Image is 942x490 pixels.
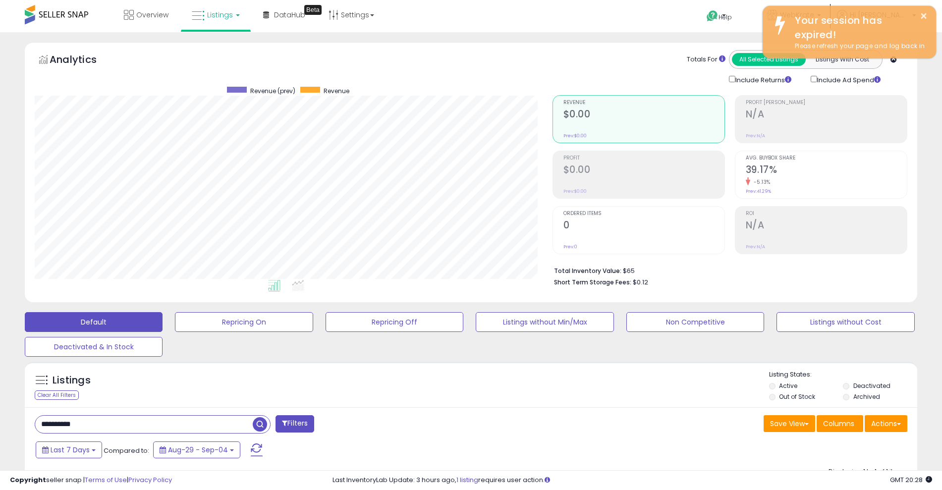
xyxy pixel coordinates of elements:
button: Last 7 Days [36,441,102,458]
span: Avg. Buybox Share [746,156,907,161]
button: Listings With Cost [805,53,879,66]
button: Listings without Cost [776,312,914,332]
div: Your session has expired! [787,13,929,42]
div: Totals For [687,55,725,64]
a: Privacy Policy [128,475,172,485]
b: Short Term Storage Fees: [554,278,631,286]
label: Deactivated [853,381,890,390]
button: Repricing On [175,312,313,332]
div: seller snap | | [10,476,172,485]
h2: $0.00 [563,164,724,177]
span: Profit [563,156,724,161]
h2: N/A [746,109,907,122]
button: Columns [817,415,863,432]
label: Out of Stock [779,392,815,401]
small: Prev: 41.29% [746,188,771,194]
button: Deactivated & In Stock [25,337,163,357]
button: Listings without Min/Max [476,312,613,332]
small: Prev: N/A [746,133,765,139]
a: 1 listing [456,475,478,485]
h5: Listings [53,374,91,387]
i: Get Help [706,10,719,22]
span: Help [719,13,732,21]
span: Last 7 Days [51,445,90,455]
a: Help [699,2,751,32]
span: Revenue [324,87,349,95]
label: Archived [853,392,880,401]
span: Revenue [563,100,724,106]
h5: Analytics [50,53,116,69]
small: Prev: 0 [563,244,577,250]
span: Columns [823,419,854,429]
div: Please refresh your page and log back in [787,42,929,51]
div: Include Returns [721,74,803,85]
span: Revenue (prev) [250,87,295,95]
h2: N/A [746,219,907,233]
button: Save View [764,415,815,432]
span: Profit [PERSON_NAME] [746,100,907,106]
a: Terms of Use [85,475,127,485]
div: Last InventoryLab Update: 3 hours ago, requires user action. [332,476,932,485]
button: Aug-29 - Sep-04 [153,441,240,458]
button: × [920,10,928,22]
span: Aug-29 - Sep-04 [168,445,228,455]
li: $65 [554,264,900,276]
div: Tooltip anchor [304,5,322,15]
span: DataHub [274,10,305,20]
div: Clear All Filters [35,390,79,400]
span: Listings [207,10,233,20]
span: Ordered Items [563,211,724,217]
span: ROI [746,211,907,217]
small: -5.13% [750,178,771,186]
button: Default [25,312,163,332]
button: All Selected Listings [732,53,806,66]
h2: 39.17% [746,164,907,177]
h2: $0.00 [563,109,724,122]
button: Non Competitive [626,312,764,332]
span: $0.12 [633,277,648,287]
span: Overview [136,10,168,20]
div: Include Ad Spend [803,74,896,85]
small: Prev: N/A [746,244,765,250]
strong: Copyright [10,475,46,485]
button: Actions [865,415,907,432]
span: 2025-09-14 20:28 GMT [890,475,932,485]
button: Repricing Off [326,312,463,332]
div: Displaying 1 to 1 of 1 items [829,467,907,477]
button: Filters [276,415,314,433]
small: Prev: $0.00 [563,188,587,194]
label: Active [779,381,797,390]
h2: 0 [563,219,724,233]
small: Prev: $0.00 [563,133,587,139]
p: Listing States: [769,370,917,380]
span: Compared to: [104,446,149,455]
b: Total Inventory Value: [554,267,621,275]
